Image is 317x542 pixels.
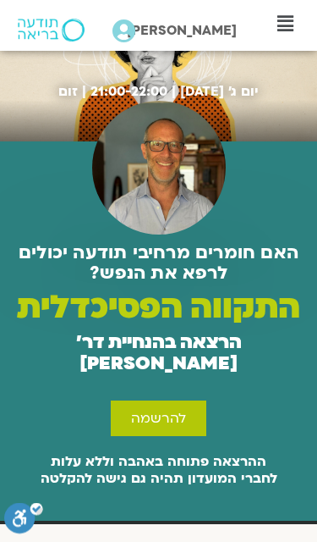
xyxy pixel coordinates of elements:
[17,289,300,326] h2: התקווה הפסיכדלית
[127,21,237,40] span: [PERSON_NAME]
[111,401,206,436] a: להרשמה
[131,411,186,426] span: להרשמה
[18,19,85,41] img: תודעה בריאה
[92,101,226,235] img: Untitled design (4)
